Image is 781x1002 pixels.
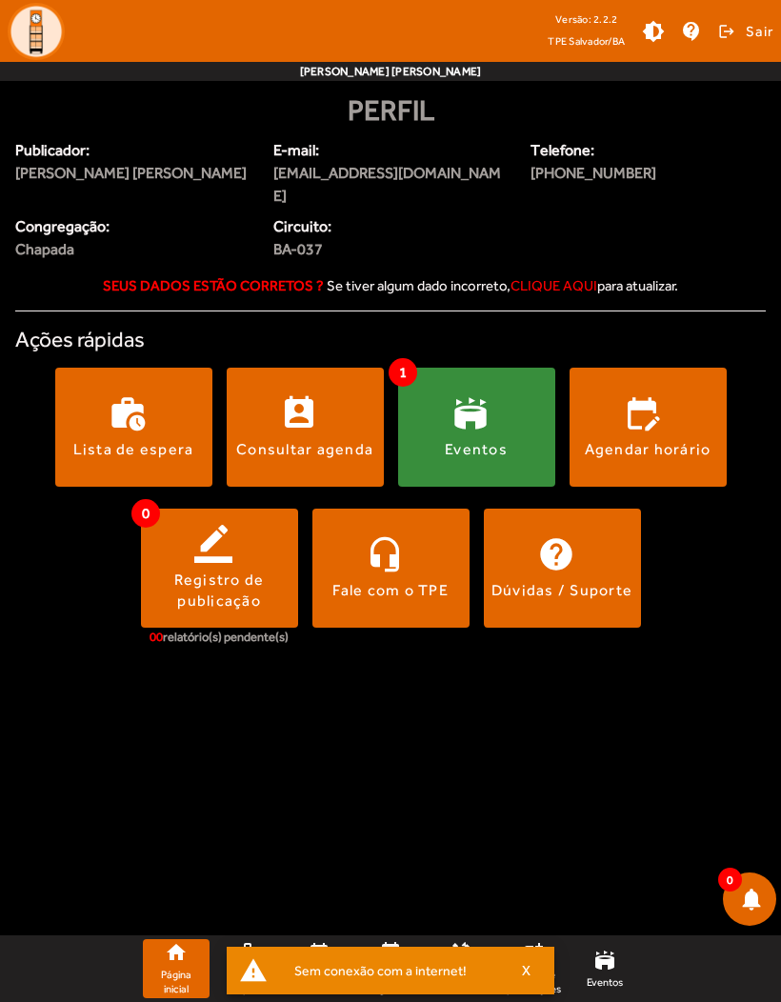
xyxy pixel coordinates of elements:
div: relatório(s) pendente(s) [150,628,289,647]
a: Lista de espera [214,939,281,998]
mat-icon: warning [239,956,268,985]
button: Fale com o TPE [312,509,470,628]
div: Perfil [15,89,766,131]
span: Se tiver algum dado incorreto, para atualizar. [327,277,678,293]
span: Eventos [587,975,623,990]
div: Versão: 2.2.2 [548,8,625,31]
span: clique aqui [511,277,597,293]
span: Circuito: [273,215,379,238]
a: Página inicial [143,939,210,998]
span: 1 [389,358,417,387]
button: Sair [715,17,773,46]
button: Consultar agenda [227,368,384,487]
div: Eventos [445,439,508,460]
span: 0 [718,868,742,892]
div: Agendar horário [585,439,711,460]
mat-icon: home [165,941,188,964]
span: BA-037 [273,238,379,261]
div: Fale com o TPE [332,580,449,601]
a: Eventos [571,939,638,998]
button: Eventos [398,368,555,487]
strong: Seus dados estão corretos ? [103,277,324,293]
span: 0 [131,499,160,528]
div: Lista de espera [73,439,194,460]
div: Consultar agenda [236,439,373,460]
button: Registro de publicação [141,509,298,628]
button: Dúvidas / Suporte [484,509,641,628]
span: [PERSON_NAME] [PERSON_NAME] [15,162,250,185]
button: X [503,962,551,979]
span: [PHONE_NUMBER] [531,162,701,185]
span: E-mail: [273,139,509,162]
span: Congregação: [15,215,250,238]
mat-icon: stadium [593,949,616,972]
div: Registro de publicação [141,570,298,612]
div: Sem conexão com a internet! [279,957,503,984]
span: 00 [150,630,163,644]
div: Dúvidas / Suporte [491,580,632,601]
span: Publicador: [15,139,250,162]
span: X [522,962,531,979]
img: Logo TPE [8,3,65,60]
h4: Ações rápidas [15,327,766,352]
span: Página inicial [150,968,202,995]
span: Sair [746,16,773,47]
button: Lista de espera [55,368,212,487]
span: Chapada [15,238,74,261]
span: Telefone: [531,139,701,162]
span: TPE Salvador/BA [548,31,625,50]
span: [EMAIL_ADDRESS][DOMAIN_NAME] [273,162,509,208]
button: Agendar horário [570,368,727,487]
